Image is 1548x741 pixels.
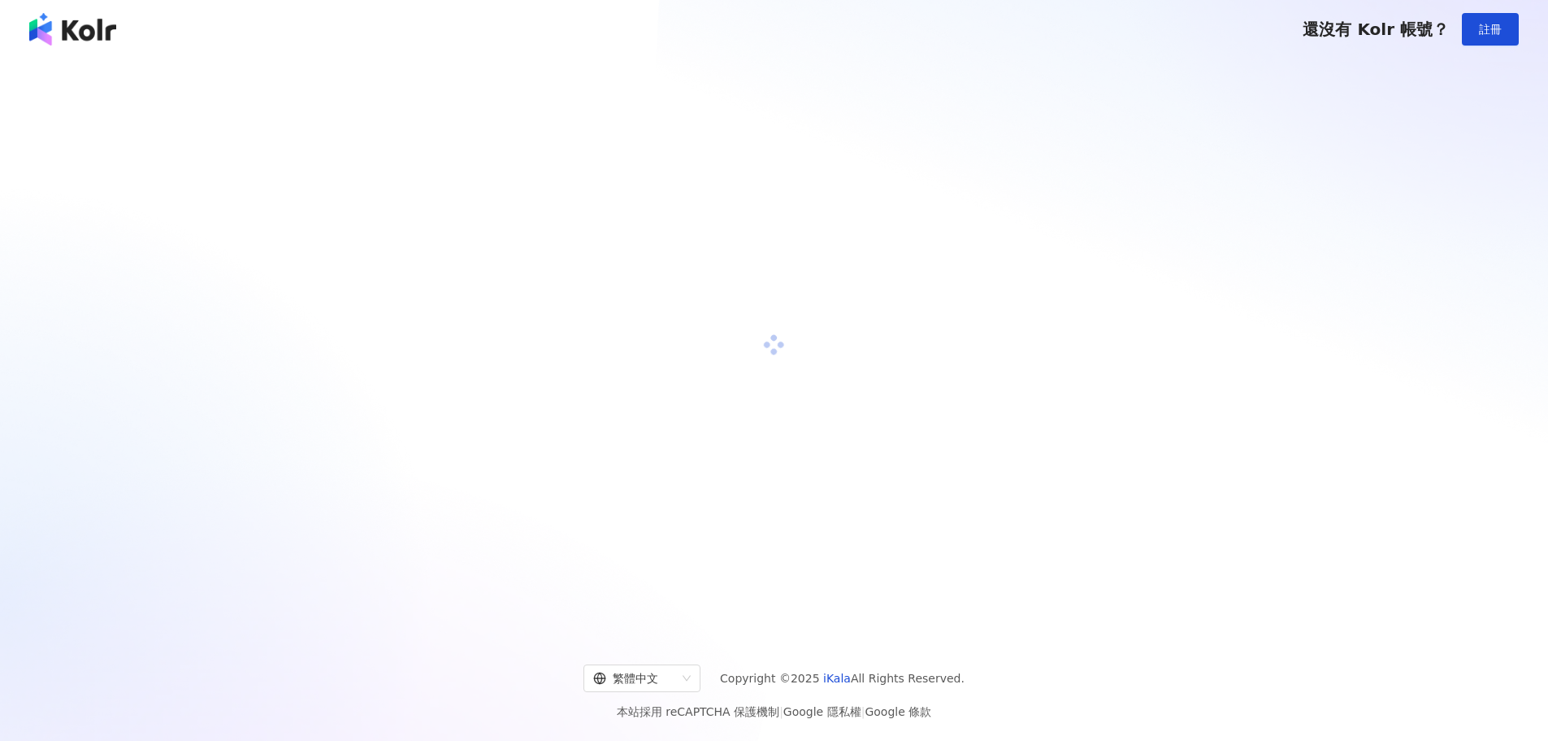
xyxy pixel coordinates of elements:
[1479,23,1502,36] span: 註冊
[29,13,116,46] img: logo
[779,705,783,718] span: |
[617,702,931,721] span: 本站採用 reCAPTCHA 保護機制
[865,705,931,718] a: Google 條款
[1462,13,1519,46] button: 註冊
[783,705,861,718] a: Google 隱私權
[720,669,965,688] span: Copyright © 2025 All Rights Reserved.
[1303,20,1449,39] span: 還沒有 Kolr 帳號？
[861,705,865,718] span: |
[823,672,851,685] a: iKala
[593,665,676,691] div: 繁體中文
